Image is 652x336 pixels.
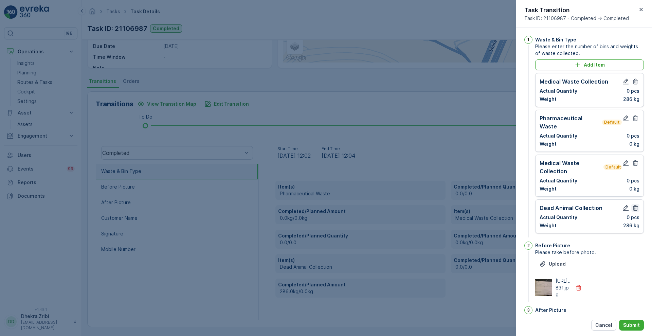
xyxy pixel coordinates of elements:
[524,242,532,250] div: 2
[540,141,557,147] p: Weight
[627,177,639,184] p: 0 pcs
[629,141,639,147] p: 0 kg
[627,214,639,221] p: 0 pcs
[524,5,629,15] p: Task Transition
[591,320,616,331] button: Cancel
[535,43,644,57] span: Please enter the number of bins and weights of waste collected.
[535,36,576,43] p: Waste & Bin Type
[540,159,602,175] p: Medical Waste Collection
[540,88,577,94] p: Actual Quantity
[540,96,557,103] p: Weight
[629,185,639,192] p: 0 kg
[623,222,639,229] p: 286 kg
[627,132,639,139] p: 0 pcs
[556,278,571,298] p: [URL]..831.jpg
[524,15,629,22] span: Task ID: 21106987 - Completed -> Completed
[540,185,557,192] p: Weight
[524,36,532,44] div: 1
[540,77,608,86] p: Medical Waste Collection
[535,259,570,269] button: Upload File
[549,261,566,267] p: Upload
[627,88,639,94] p: 0 pcs
[540,177,577,184] p: Actual Quantity
[524,306,532,314] div: 3
[595,322,612,329] p: Cancel
[540,132,577,139] p: Actual Quantity
[540,214,577,221] p: Actual Quantity
[603,120,620,125] p: Default
[605,164,620,170] p: Default
[535,279,552,296] img: Media Preview
[540,114,601,130] p: Pharmaceutical Waste
[623,322,640,329] p: Submit
[619,320,644,331] button: Submit
[535,249,644,256] span: Please take before photo.
[535,59,644,70] button: Add Item
[540,222,557,229] p: Weight
[535,314,644,320] span: Please take after photo.
[584,61,605,68] p: Add Item
[535,242,570,249] p: Before Picture
[623,96,639,103] p: 286 kg
[540,204,602,212] p: Dead Animal Collection
[535,307,566,314] p: After Picture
